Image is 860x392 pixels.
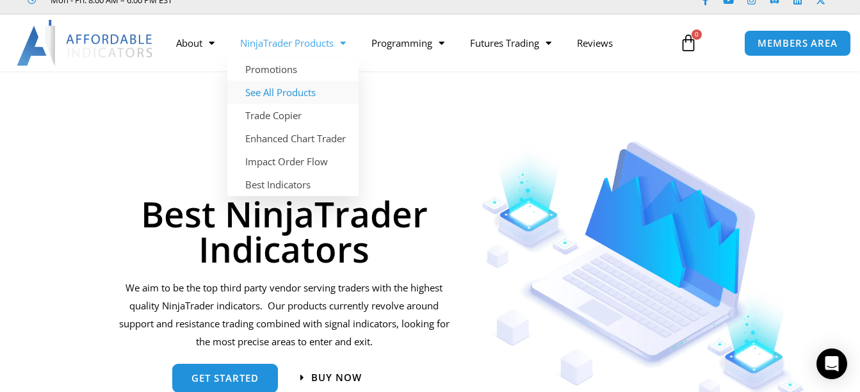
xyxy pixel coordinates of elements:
span: 0 [692,29,702,40]
a: About [163,28,227,58]
ul: NinjaTrader Products [227,58,359,196]
span: Buy now [311,373,362,382]
a: Buy now [300,373,362,382]
img: LogoAI | Affordable Indicators – NinjaTrader [17,20,154,66]
a: 0 [660,24,717,61]
a: Enhanced Chart Trader [227,127,359,150]
span: get started [191,373,259,383]
div: Open Intercom Messenger [816,348,847,379]
p: We aim to be the top third party vendor serving traders with the highest quality NinjaTrader indi... [118,279,450,350]
a: Promotions [227,58,359,81]
h1: Best NinjaTrader Indicators [118,196,450,266]
a: MEMBERS AREA [744,30,851,56]
a: Reviews [564,28,626,58]
a: See All Products [227,81,359,104]
a: Impact Order Flow [227,150,359,173]
span: MEMBERS AREA [758,38,838,48]
nav: Menu [163,28,671,58]
a: Trade Copier [227,104,359,127]
a: Programming [359,28,457,58]
a: Futures Trading [457,28,564,58]
a: Best Indicators [227,173,359,196]
a: NinjaTrader Products [227,28,359,58]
